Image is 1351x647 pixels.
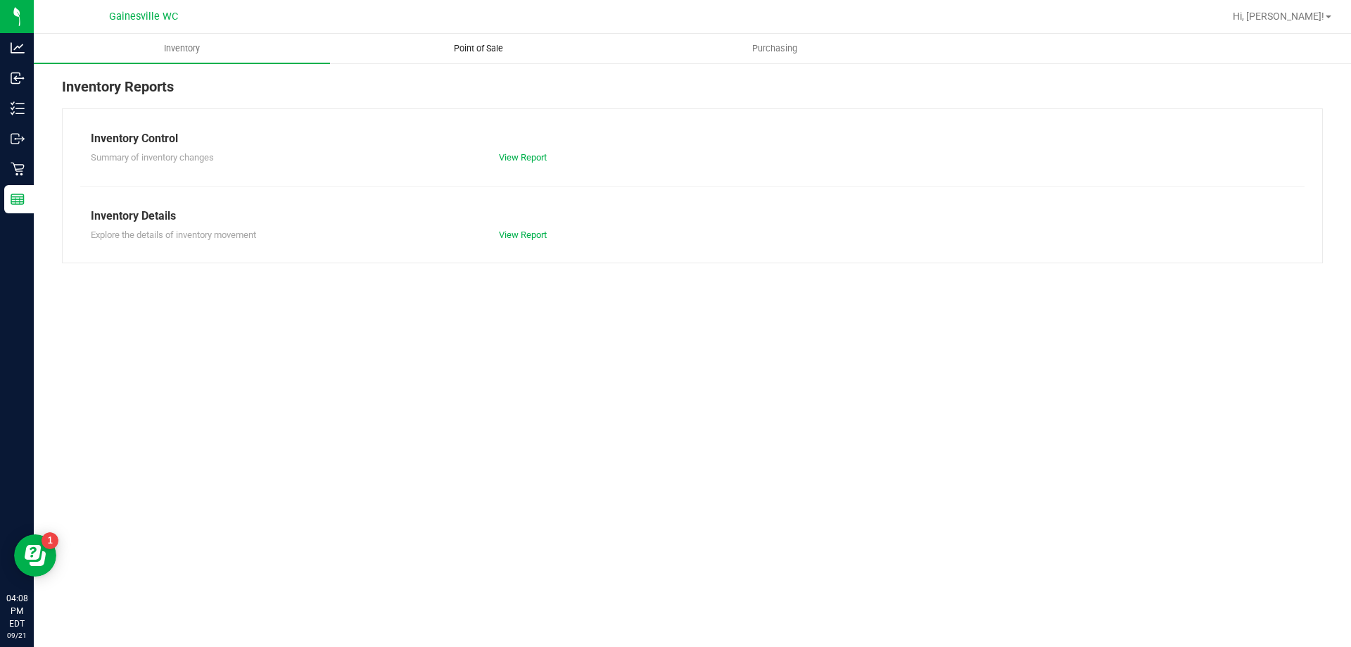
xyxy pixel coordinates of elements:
[330,34,626,63] a: Point of Sale
[11,71,25,85] inline-svg: Inbound
[733,42,816,55] span: Purchasing
[11,132,25,146] inline-svg: Outbound
[145,42,219,55] span: Inventory
[109,11,178,23] span: Gainesville WC
[499,152,547,163] a: View Report
[11,101,25,115] inline-svg: Inventory
[6,592,27,630] p: 04:08 PM EDT
[91,152,214,163] span: Summary of inventory changes
[91,208,1294,225] div: Inventory Details
[11,192,25,206] inline-svg: Reports
[34,34,330,63] a: Inventory
[499,230,547,240] a: View Report
[42,532,58,549] iframe: Resource center unread badge
[435,42,522,55] span: Point of Sale
[626,34,922,63] a: Purchasing
[91,130,1294,147] div: Inventory Control
[6,630,27,641] p: 09/21
[1233,11,1324,22] span: Hi, [PERSON_NAME]!
[91,230,256,240] span: Explore the details of inventory movement
[11,162,25,176] inline-svg: Retail
[14,534,56,577] iframe: Resource center
[62,76,1323,108] div: Inventory Reports
[11,41,25,55] inline-svg: Analytics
